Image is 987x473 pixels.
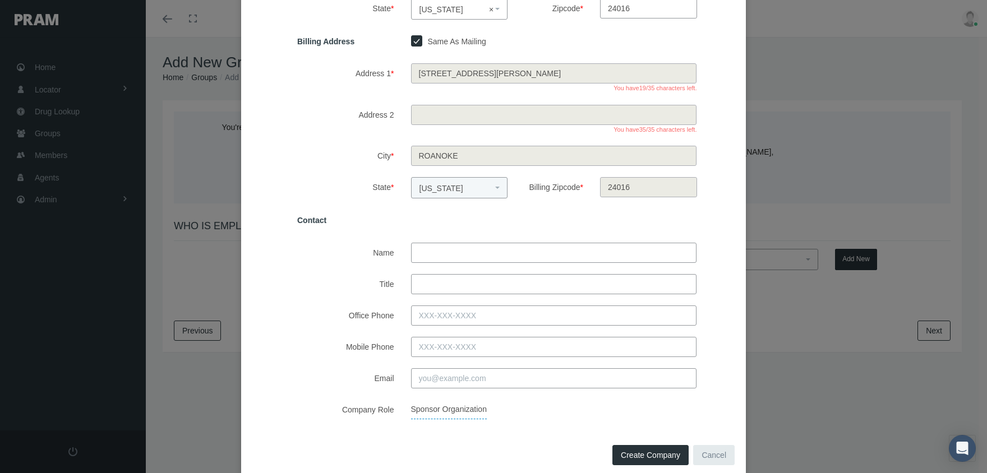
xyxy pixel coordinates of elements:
label: Title [289,274,403,294]
h5: Billing Address [289,37,403,47]
label: Same As Mailing [422,35,486,48]
label: Name [289,243,403,263]
p: You have /35 characters left. [614,125,697,135]
label: Address 1 [289,63,403,93]
span: Create Company [621,451,680,460]
p: You have /35 characters left. [614,84,697,93]
h5: Contact [289,216,403,225]
input: XXX-XXX-XXXX [411,305,697,326]
button: Cancel [693,445,735,465]
div: Open Intercom Messenger [949,435,976,462]
label: Mobile Phone [289,337,403,357]
label: State [289,177,403,198]
span: Virginia [419,2,493,17]
label: Company Role [289,400,403,419]
span: 19 [639,85,646,91]
input: you@example.com [411,368,697,388]
span: × [489,2,497,17]
label: Billing Zipcode [516,177,592,198]
input: XXX-XXX-XXXX [411,337,697,357]
button: Create Company [612,445,689,465]
span: Virginia [419,181,493,196]
label: Email [289,368,403,388]
span: Virginia [411,177,508,198]
span: Sponsor Organization [411,400,487,419]
span: 35 [639,126,646,133]
label: City [289,146,403,166]
label: Address 2 [289,105,403,135]
label: Office Phone [289,305,403,326]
